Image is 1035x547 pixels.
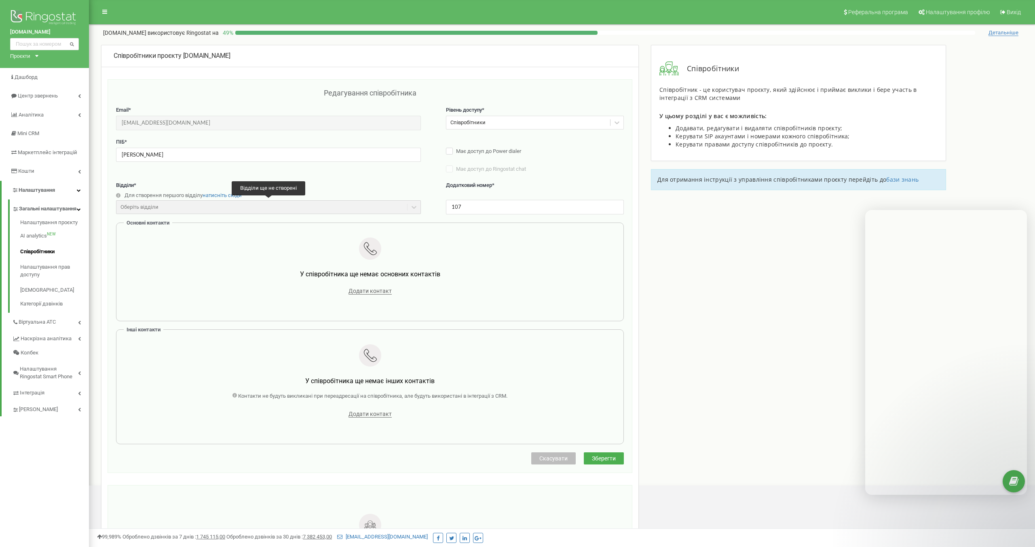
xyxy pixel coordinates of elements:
span: Співробітники [679,64,739,74]
span: Має доступ до Ringostat chat [456,166,526,172]
span: Центр звернень [18,93,58,99]
span: Інтеграція [20,389,44,397]
p: [DOMAIN_NAME] [103,29,219,37]
input: Введіть Email [116,116,421,130]
a: натисніть сюди [203,192,242,198]
span: Зберегти [592,455,616,462]
input: Вкажіть додатковий номер [446,200,624,214]
span: Редагування співробітника [324,89,416,97]
span: Дашборд [15,74,38,80]
span: Налаштування Ringostat Smart Phone [20,365,78,380]
span: [PERSON_NAME] [19,406,58,413]
span: Налаштування профілю [926,9,990,15]
span: Керувати SIP акаунтами і номерами кожного співробітника; [676,132,850,140]
a: Налаштування [2,181,89,200]
span: Реферальна програма [848,9,908,15]
button: Зберегти [584,452,624,464]
span: Оброблено дзвінків за 7 днів : [123,534,225,540]
span: Вихід [1007,9,1021,15]
span: Віртуальна АТС [19,318,56,326]
a: Налаштування проєкту [20,219,89,229]
a: Інтеграція [12,384,89,400]
span: Для отримання інструкції з управління співробітниками проєкту перейдіть до [657,176,886,183]
span: Mini CRM [17,130,39,136]
span: Рівень доступу [446,107,482,113]
span: Співробітники проєкту [114,52,182,59]
input: Введіть ПІБ [116,148,421,162]
span: 99,989% [97,534,121,540]
a: Загальні налаштування [12,199,89,216]
a: Налаштування Ringostat Smart Phone [12,360,89,384]
div: Співробітники [450,119,486,127]
span: Співробітник - це користувач проєкту, який здійснює і приймає виклики і бере участь в інтеграції ... [659,86,917,102]
span: Додатковий номер [446,182,492,188]
iframe: Intercom live chat [1008,501,1027,521]
a: [DEMOGRAPHIC_DATA] [20,282,89,298]
iframe: Intercom live chat [865,210,1027,495]
span: Основні контакти [127,220,169,226]
span: Скасувати [539,455,568,462]
span: Загальні налаштування [19,205,76,213]
span: Наскрізна аналітика [21,335,72,343]
span: Email [116,107,129,113]
span: Керувати правами доступу співробітників до проєкту. [676,140,833,148]
a: [PERSON_NAME] [12,400,89,417]
button: Скасувати [531,452,576,464]
span: Інші контакти [127,327,161,333]
span: Контакти не будуть викликані при переадресації на співробітника, але будуть використані в інтегра... [238,393,507,399]
span: Має доступ до Power dialer [456,148,521,154]
a: Співробітники [20,244,89,260]
span: Налаштування [19,187,55,193]
span: У співробітника ще немає інших контактів [305,377,435,385]
a: Колбек [12,346,89,360]
span: використовує Ringostat на [148,30,219,36]
div: [DOMAIN_NAME] [114,51,626,61]
span: Відділи [116,182,134,188]
span: ПІБ [116,139,125,145]
a: Наскрізна аналітика [12,329,89,346]
a: Налаштування прав доступу [20,259,89,282]
span: Маркетплейс інтеграцій [18,149,77,155]
a: Категорії дзвінків [20,298,89,308]
a: [DOMAIN_NAME] [10,28,79,36]
input: Пошук за номером [10,38,79,50]
a: бази знань [886,176,919,183]
a: Віртуальна АТС [12,313,89,329]
span: Додавати, редагувати і видаляти співробітників проєкту; [676,124,843,132]
span: У співробітника ще немає основних контактів [300,270,440,278]
span: Для створення першого відділу [125,192,203,198]
span: Аналiтика [19,112,44,118]
div: Проєкти [10,52,30,60]
span: Додати контакт [349,288,392,295]
u: 7 382 453,00 [303,534,332,540]
img: Ringostat logo [10,8,79,28]
span: Додати контакт [349,411,392,418]
span: Оброблено дзвінків за 30 днів : [226,534,332,540]
p: 49 % [219,29,235,37]
span: Колбек [21,349,38,357]
span: Детальніше [989,30,1018,36]
span: Кошти [18,168,34,174]
u: 1 745 115,00 [196,534,225,540]
a: [EMAIL_ADDRESS][DOMAIN_NAME] [337,534,428,540]
a: AI analyticsNEW [20,228,89,244]
span: У цьому розділі у вас є можливість: [659,112,767,120]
